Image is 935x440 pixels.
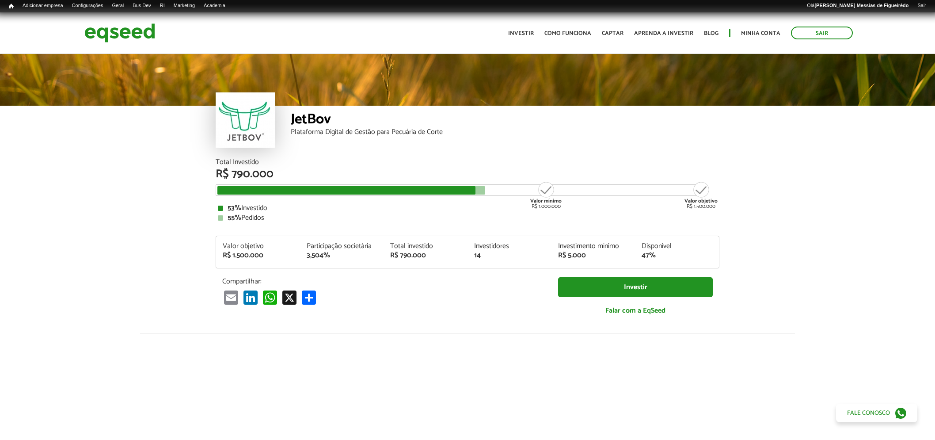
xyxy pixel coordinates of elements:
[913,2,931,9] a: Sair
[300,290,318,305] a: Compartilhar
[602,31,623,36] a: Captar
[642,252,712,259] div: 47%
[156,2,169,9] a: RI
[791,27,853,39] a: Sair
[228,202,241,214] strong: 53%
[9,3,14,9] span: Início
[216,168,719,180] div: R$ 790.000
[169,2,199,9] a: Marketing
[704,31,718,36] a: Blog
[634,31,693,36] a: Aprenda a investir
[684,197,718,205] strong: Valor objetivo
[223,252,293,259] div: R$ 1.500.000
[291,129,719,136] div: Plataforma Digital de Gestão para Pecuária de Corte
[218,205,717,212] div: Investido
[474,243,545,250] div: Investidores
[307,252,377,259] div: 3,504%
[390,243,461,250] div: Total investido
[741,31,780,36] a: Minha conta
[228,212,241,224] strong: 55%
[68,2,108,9] a: Configurações
[544,31,591,36] a: Como funciona
[128,2,156,9] a: Bus Dev
[107,2,128,9] a: Geral
[281,290,298,305] a: X
[218,214,717,222] div: Pedidos
[684,181,718,209] div: R$ 1.500.000
[529,181,563,209] div: R$ 1.000.000
[291,112,719,129] div: JetBov
[18,2,68,9] a: Adicionar empresa
[84,21,155,45] img: EqSeed
[222,290,240,305] a: Email
[222,277,545,286] p: Compartilhar:
[390,252,461,259] div: R$ 790.000
[261,290,279,305] a: WhatsApp
[814,3,908,8] strong: [PERSON_NAME] Messias de Figueirêdo
[223,243,293,250] div: Valor objetivo
[558,243,629,250] div: Investimento mínimo
[474,252,545,259] div: 14
[558,302,713,320] a: Falar com a EqSeed
[558,252,629,259] div: R$ 5.000
[558,277,713,297] a: Investir
[530,197,562,205] strong: Valor mínimo
[307,243,377,250] div: Participação societária
[802,2,913,9] a: Olá[PERSON_NAME] Messias de Figueirêdo
[508,31,534,36] a: Investir
[242,290,259,305] a: LinkedIn
[642,243,712,250] div: Disponível
[4,2,18,11] a: Início
[199,2,230,9] a: Academia
[836,404,917,422] a: Fale conosco
[216,159,719,166] div: Total Investido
